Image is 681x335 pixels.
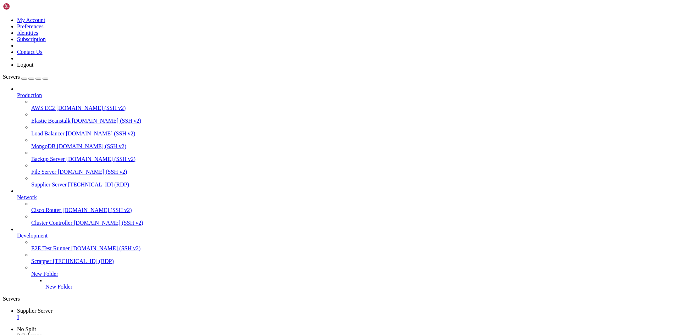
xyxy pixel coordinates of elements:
li: New Folder [31,264,678,290]
span: [DOMAIN_NAME] (SSH v2) [56,105,126,111]
li: MongoDB [DOMAIN_NAME] (SSH v2) [31,137,678,150]
span: [DOMAIN_NAME] (SSH v2) [66,130,135,136]
span: [DOMAIN_NAME] (SSH v2) [66,156,136,162]
span: [TECHNICAL_ID] (RDP) [68,182,129,188]
span: [TECHNICAL_ID] (RDP) [53,258,114,264]
a:  [17,314,678,320]
li: E2E Test Runner [DOMAIN_NAME] (SSH v2) [31,239,678,252]
span: [DOMAIN_NAME] (SSH v2) [57,143,126,149]
span: Supplier Server [31,182,67,188]
a: Scrapper [TECHNICAL_ID] (RDP) [31,258,678,264]
li: Cisco Router [DOMAIN_NAME] (SSH v2) [31,201,678,213]
a: Supplier Server [TECHNICAL_ID] (RDP) [31,182,678,188]
li: Elastic Beanstalk [DOMAIN_NAME] (SSH v2) [31,111,678,124]
a: My Account [17,17,45,23]
a: File Server [DOMAIN_NAME] (SSH v2) [31,169,678,175]
span: [DOMAIN_NAME] (SSH v2) [58,169,127,175]
a: New Folder [45,284,678,290]
li: Development [17,226,678,290]
li: Load Balancer [DOMAIN_NAME] (SSH v2) [31,124,678,137]
span: [DOMAIN_NAME] (SSH v2) [72,118,142,124]
a: Elastic Beanstalk [DOMAIN_NAME] (SSH v2) [31,118,678,124]
span: E2E Test Runner [31,245,70,251]
li: Cluster Controller [DOMAIN_NAME] (SSH v2) [31,213,678,226]
li: Scrapper [TECHNICAL_ID] (RDP) [31,252,678,264]
li: New Folder [45,277,678,290]
span: Backup Server [31,156,65,162]
a: Cluster Controller [DOMAIN_NAME] (SSH v2) [31,220,678,226]
a: Supplier Server [17,308,678,320]
a: Identities [17,30,38,36]
a: Subscription [17,36,46,42]
span: Cluster Controller [31,220,72,226]
li: Production [17,86,678,188]
a: New Folder [31,271,678,277]
a: Network [17,194,678,201]
a: Servers [3,74,48,80]
span: [DOMAIN_NAME] (SSH v2) [74,220,143,226]
span: Network [17,194,37,200]
a: Load Balancer [DOMAIN_NAME] (SSH v2) [31,130,678,137]
span: New Folder [31,271,58,277]
span: Development [17,233,48,239]
span: AWS EC2 [31,105,55,111]
a: MongoDB [DOMAIN_NAME] (SSH v2) [31,143,678,150]
li: File Server [DOMAIN_NAME] (SSH v2) [31,162,678,175]
a: Contact Us [17,49,43,55]
span: Cisco Router [31,207,61,213]
span: Elastic Beanstalk [31,118,71,124]
span: New Folder [45,284,72,290]
span: Supplier Server [17,308,52,314]
span: Production [17,92,42,98]
li: Supplier Server [TECHNICAL_ID] (RDP) [31,175,678,188]
span: [DOMAIN_NAME] (SSH v2) [71,245,141,251]
a: Production [17,92,678,99]
a: Cisco Router [DOMAIN_NAME] (SSH v2) [31,207,678,213]
li: Network [17,188,678,226]
img: Shellngn [3,3,44,10]
a: AWS EC2 [DOMAIN_NAME] (SSH v2) [31,105,678,111]
a: Development [17,233,678,239]
a: Logout [17,62,33,68]
a: Preferences [17,23,44,29]
span: File Server [31,169,56,175]
a: No Split [17,326,36,332]
div: Servers [3,296,678,302]
a: E2E Test Runner [DOMAIN_NAME] (SSH v2) [31,245,678,252]
span: MongoDB [31,143,55,149]
span: [DOMAIN_NAME] (SSH v2) [62,207,132,213]
a: Backup Server [DOMAIN_NAME] (SSH v2) [31,156,678,162]
span: Scrapper [31,258,51,264]
span: Servers [3,74,20,80]
span: Load Balancer [31,130,65,136]
li: AWS EC2 [DOMAIN_NAME] (SSH v2) [31,99,678,111]
li: Backup Server [DOMAIN_NAME] (SSH v2) [31,150,678,162]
